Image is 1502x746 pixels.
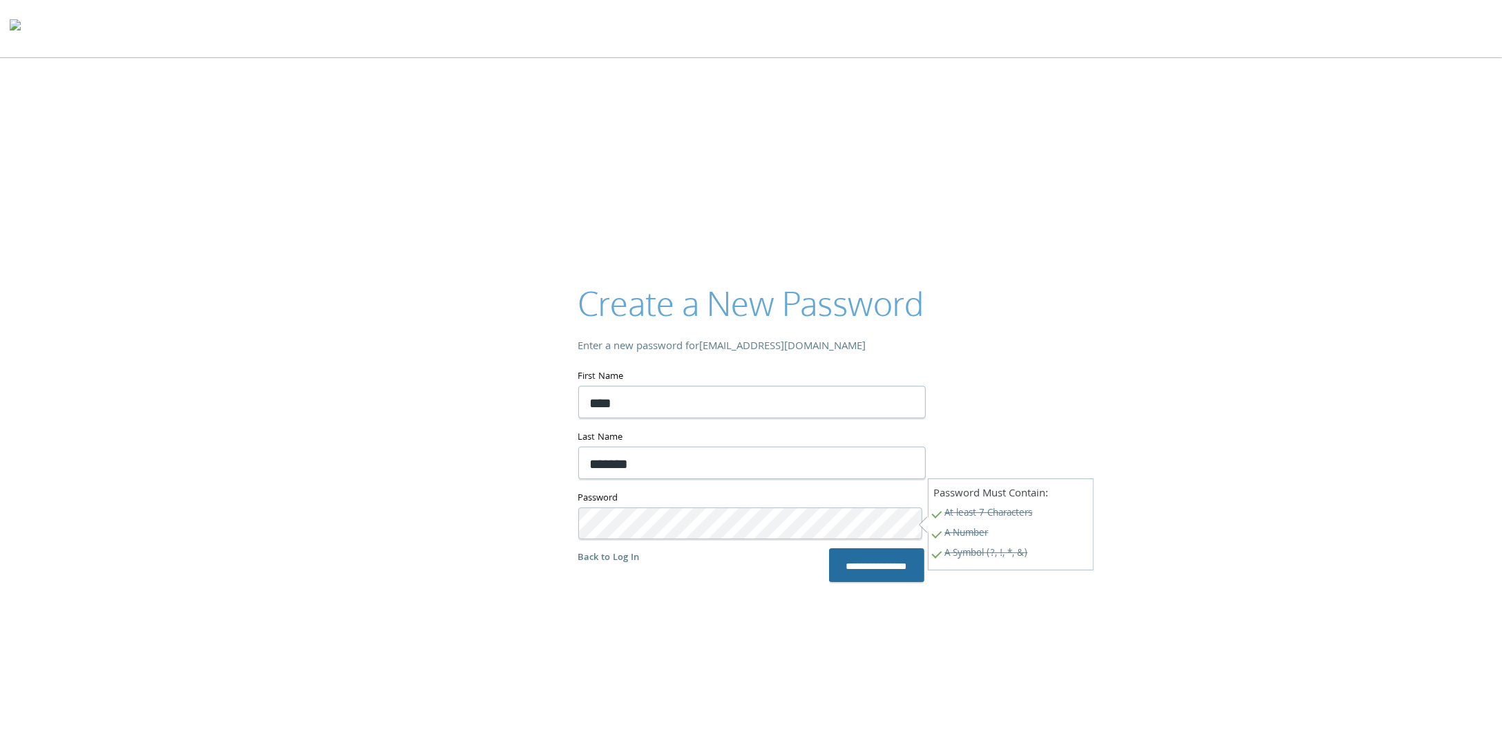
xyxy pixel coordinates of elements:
[578,337,924,357] div: Enter a new password for [EMAIL_ADDRESS][DOMAIN_NAME]
[578,280,924,326] h2: Create a New Password
[928,478,1094,570] div: Password Must Contain:
[934,525,1087,545] span: A Number
[578,550,640,566] a: Back to Log In
[578,369,924,386] label: First Name
[934,505,1087,525] span: At least 7 Characters
[934,545,1087,565] span: A Symbol (?, !, *, &)
[578,490,924,507] label: Password
[578,429,924,447] label: Last Name
[10,15,21,42] img: todyl-logo-dark.svg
